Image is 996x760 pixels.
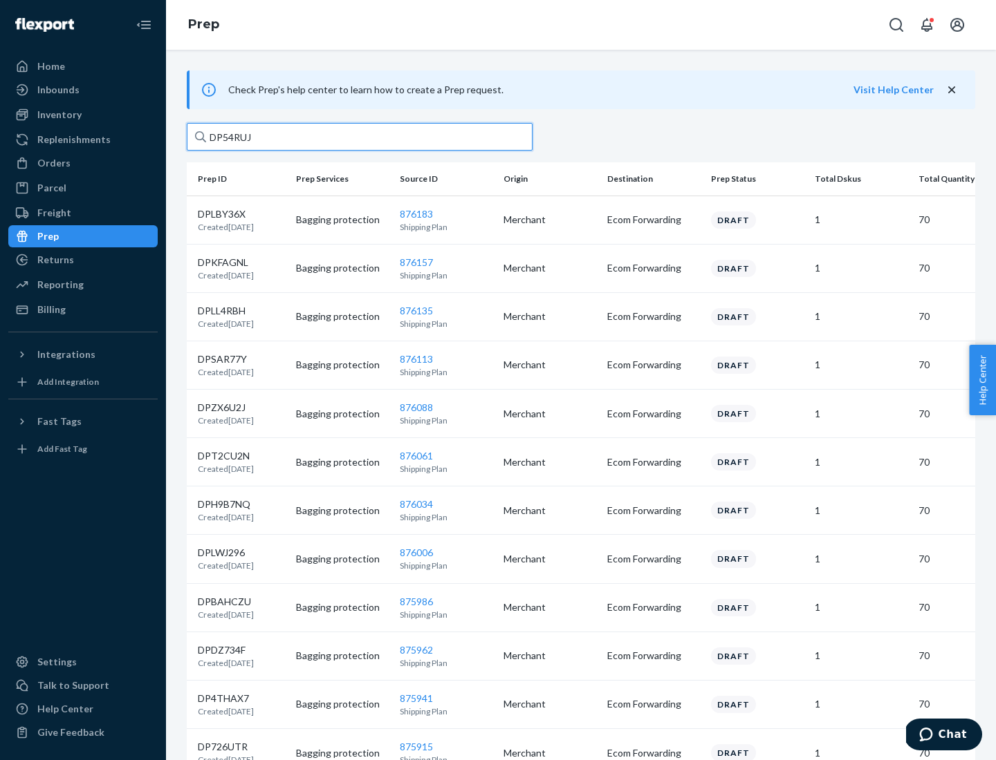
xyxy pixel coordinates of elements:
[37,376,99,388] div: Add Integration
[945,83,959,97] button: close
[198,207,254,221] p: DPLBY36X
[607,746,700,760] p: Ecom Forwarding
[177,5,230,45] ol: breadcrumbs
[8,410,158,433] button: Fast Tags
[607,455,700,469] p: Ecom Forwarding
[711,453,756,471] div: Draft
[37,83,80,97] div: Inbounds
[8,202,158,224] a: Freight
[37,156,71,170] div: Orders
[504,407,596,421] p: Merchant
[400,560,492,571] p: Shipping Plan
[187,123,533,151] input: Search prep jobs
[37,348,95,361] div: Integrations
[37,59,65,73] div: Home
[607,600,700,614] p: Ecom Forwarding
[815,455,907,469] p: 1
[607,407,700,421] p: Ecom Forwarding
[37,303,66,316] div: Billing
[8,438,158,460] a: Add Fast Tag
[296,407,389,421] p: Bagging protection
[198,366,254,378] p: Created [DATE]
[296,504,389,517] p: Bagging protection
[498,162,602,196] th: Origin
[400,741,433,752] a: 875915
[8,721,158,743] button: Give Feedback
[8,698,158,720] a: Help Center
[815,697,907,711] p: 1
[504,358,596,372] p: Merchant
[504,261,596,275] p: Merchant
[296,600,389,614] p: Bagging protection
[815,407,907,421] p: 1
[37,655,77,669] div: Settings
[607,213,700,227] p: Ecom Forwarding
[400,705,492,717] p: Shipping Plan
[8,129,158,151] a: Replenishments
[711,260,756,277] div: Draft
[815,600,907,614] p: 1
[8,298,158,321] a: Billing
[198,256,254,269] p: DPKFAGNL
[198,352,254,366] p: DPSAR77Y
[400,547,433,558] a: 876006
[296,213,389,227] p: Bagging protection
[198,415,254,426] p: Created [DATE]
[400,318,492,330] p: Shipping Plan
[400,305,433,316] a: 876135
[400,657,492,669] p: Shipping Plan
[711,357,756,374] div: Draft
[400,366,492,378] p: Shipping Plan
[37,702,93,716] div: Help Center
[400,415,492,426] p: Shipping Plan
[198,463,254,475] p: Created [DATE]
[607,504,700,517] p: Ecom Forwarding
[400,463,492,475] p: Shipping Plan
[198,546,254,560] p: DPLWJ296
[37,133,111,146] div: Replenishments
[815,310,907,323] p: 1
[296,552,389,566] p: Bagging protection
[607,261,700,275] p: Ecom Forwarding
[400,256,433,268] a: 876157
[504,697,596,711] p: Merchant
[711,550,756,567] div: Draft
[37,108,82,122] div: Inventory
[400,609,492,620] p: Shipping Plan
[607,310,700,323] p: Ecom Forwarding
[198,401,254,415] p: DPZX6U2J
[400,498,433,510] a: 876034
[400,644,433,656] a: 875962
[198,269,254,281] p: Created [DATE]
[296,746,389,760] p: Bagging protection
[607,358,700,372] p: Ecom Forwarding
[8,651,158,673] a: Settings
[37,206,71,220] div: Freight
[296,649,389,663] p: Bagging protection
[504,600,596,614] p: Merchant
[198,595,254,609] p: DPBAHCZU
[711,696,756,713] div: Draft
[8,371,158,393] a: Add Integration
[8,274,158,296] a: Reporting
[400,596,433,607] a: 875986
[711,599,756,616] div: Draft
[296,261,389,275] p: Bagging protection
[8,79,158,101] a: Inbounds
[188,17,219,32] a: Prep
[8,674,158,696] button: Talk to Support
[37,229,59,243] div: Prep
[815,552,907,566] p: 1
[815,649,907,663] p: 1
[943,11,971,39] button: Open account menu
[37,253,74,267] div: Returns
[400,353,433,365] a: 876113
[504,213,596,227] p: Merchant
[602,162,705,196] th: Destination
[37,181,66,195] div: Parcel
[400,511,492,523] p: Shipping Plan
[815,261,907,275] p: 1
[198,740,254,754] p: DP726UTR
[8,55,158,77] a: Home
[296,358,389,372] p: Bagging protection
